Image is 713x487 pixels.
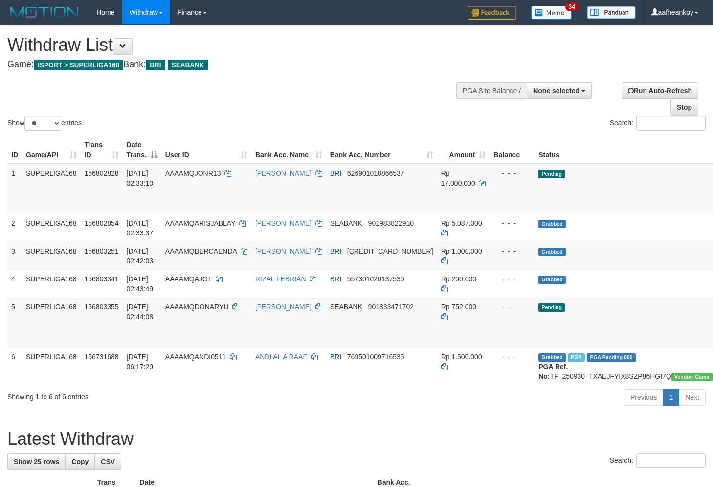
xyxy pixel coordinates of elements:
[527,82,592,99] button: None selected
[493,218,531,228] div: - - -
[85,303,119,311] span: 156803355
[7,298,22,348] td: 5
[22,164,81,214] td: SUPERLIGA168
[587,353,636,362] span: PGA Pending
[127,247,154,265] span: [DATE] 02:42:03
[610,453,706,468] label: Search:
[538,303,565,312] span: Pending
[22,214,81,242] td: SUPERLIGA168
[161,136,251,164] th: User ID: activate to sort column ascending
[94,453,121,470] a: CSV
[330,169,341,177] span: BRI
[127,219,154,237] span: [DATE] 02:33:37
[368,303,414,311] span: Copy 901833471702 to clipboard
[7,242,22,270] td: 3
[347,353,404,361] span: Copy 769501009716535 to clipboard
[368,219,414,227] span: Copy 901983822910 to clipboard
[255,303,312,311] a: [PERSON_NAME]
[85,219,119,227] span: 156802854
[7,136,22,164] th: ID
[85,247,119,255] span: 156803251
[85,169,119,177] span: 156802828
[7,5,82,20] img: MOTION_logo.png
[441,219,482,227] span: Rp 5.087.000
[255,353,307,361] a: ANDI AL A RAAF
[441,353,482,361] span: Rp 1.500.000
[251,136,326,164] th: Bank Acc. Name: activate to sort column ascending
[493,168,531,178] div: - - -
[7,164,22,214] td: 1
[326,136,437,164] th: Bank Acc. Number: activate to sort column ascending
[127,275,154,293] span: [DATE] 02:43:49
[7,270,22,298] td: 4
[127,303,154,321] span: [DATE] 02:44:08
[65,453,95,470] a: Copy
[22,348,81,385] td: SUPERLIGA168
[330,303,362,311] span: SEABANK
[493,302,531,312] div: - - -
[679,389,706,406] a: Next
[441,247,482,255] span: Rp 1.000.000
[255,275,306,283] a: RIZAL FEBRIAN
[7,214,22,242] td: 2
[538,248,566,256] span: Grabbed
[347,275,404,283] span: Copy 557301020137530 to clipboard
[165,247,237,255] span: AAAAMQBERCAENDA
[14,458,59,465] span: Show 25 rows
[670,99,698,116] a: Stop
[101,458,115,465] span: CSV
[441,303,476,311] span: Rp 752.000
[7,429,706,449] h1: Latest Withdraw
[468,6,516,20] img: Feedback.jpg
[437,136,490,164] th: Amount: activate to sort column ascending
[533,87,579,94] span: None selected
[330,275,341,283] span: BRI
[493,274,531,284] div: - - -
[168,60,208,70] span: SEABANK
[493,246,531,256] div: - - -
[255,219,312,227] a: [PERSON_NAME]
[663,389,679,406] a: 1
[538,276,566,284] span: Grabbed
[330,247,341,255] span: BRI
[538,363,568,380] b: PGA Ref. No:
[531,6,572,20] img: Button%20Memo.svg
[165,275,212,283] span: AAAAMQAJOT
[456,82,527,99] div: PGA Site Balance /
[7,116,82,131] label: Show entries
[624,389,663,406] a: Previous
[85,275,119,283] span: 156803341
[538,170,565,178] span: Pending
[127,169,154,187] span: [DATE] 02:33:10
[7,60,466,70] h4: Game: Bank:
[165,169,221,177] span: AAAAMQJONR13
[7,348,22,385] td: 6
[636,453,706,468] input: Search:
[255,247,312,255] a: [PERSON_NAME]
[490,136,535,164] th: Balance
[568,353,585,362] span: Marked by aafromsomean
[71,458,89,465] span: Copy
[22,270,81,298] td: SUPERLIGA168
[22,136,81,164] th: Game/API: activate to sort column ascending
[165,303,229,311] span: AAAAMQDONARYU
[636,116,706,131] input: Search:
[671,373,713,381] span: Vendor URL: https://trx31.1velocity.biz
[587,6,636,19] img: panduan.png
[347,169,404,177] span: Copy 626901018866537 to clipboard
[146,60,165,70] span: BRI
[565,2,579,11] span: 34
[538,353,566,362] span: Grabbed
[81,136,123,164] th: Trans ID: activate to sort column ascending
[441,275,476,283] span: Rp 200.000
[165,219,235,227] span: AAAAMQARISJABLAY
[7,388,290,402] div: Showing 1 to 6 of 6 entries
[7,453,66,470] a: Show 25 rows
[347,247,433,255] span: Copy 105601006681539 to clipboard
[610,116,706,131] label: Search:
[330,353,341,361] span: BRI
[330,219,362,227] span: SEABANK
[7,35,466,55] h1: Withdraw List
[493,352,531,362] div: - - -
[538,220,566,228] span: Grabbed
